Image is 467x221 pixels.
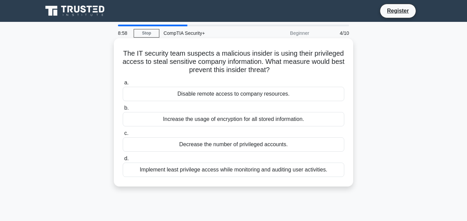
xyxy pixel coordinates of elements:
span: c. [124,130,128,136]
span: d. [124,155,129,161]
span: b. [124,105,129,111]
h5: The IT security team suspects a malicious insider is using their privileged access to steal sensi... [122,49,345,74]
div: 4/10 [313,26,353,40]
span: a. [124,80,129,85]
div: Disable remote access to company resources. [123,87,344,101]
div: Beginner [253,26,313,40]
div: 8:58 [114,26,134,40]
a: Register [383,6,413,15]
div: Implement least privilege access while monitoring and auditing user activities. [123,163,344,177]
div: Decrease the number of privileged accounts. [123,137,344,152]
a: Stop [134,29,159,38]
div: CompTIA Security+ [159,26,253,40]
div: Increase the usage of encryption for all stored information. [123,112,344,126]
